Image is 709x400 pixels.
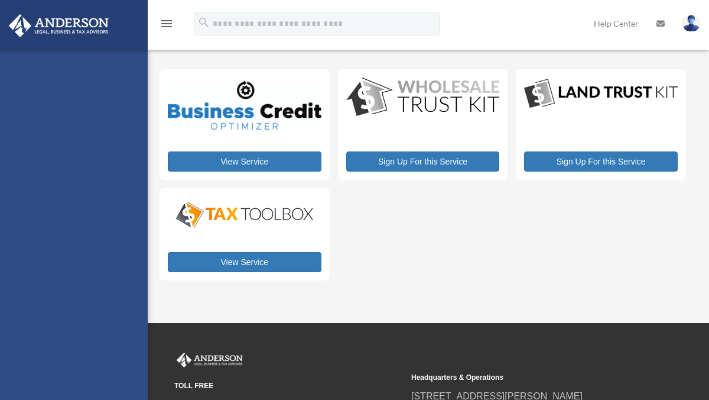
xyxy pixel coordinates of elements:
img: WS-Trust-Kit-lgo-1.jpg [346,78,500,118]
img: Anderson Advisors Platinum Portal [5,14,112,37]
i: menu [160,17,174,31]
a: Sign Up For this Service [524,151,678,172]
img: Anderson Advisors Platinum Portal [174,353,245,368]
a: menu [160,21,174,31]
a: Sign Up For this Service [346,151,500,172]
small: TOLL FREE [174,380,403,392]
a: View Service [168,151,321,172]
img: LandTrust_lgo-1.jpg [524,78,678,111]
a: View Service [168,252,321,272]
img: User Pic [682,15,700,32]
i: search [197,16,210,29]
small: Headquarters & Operations [411,372,640,384]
